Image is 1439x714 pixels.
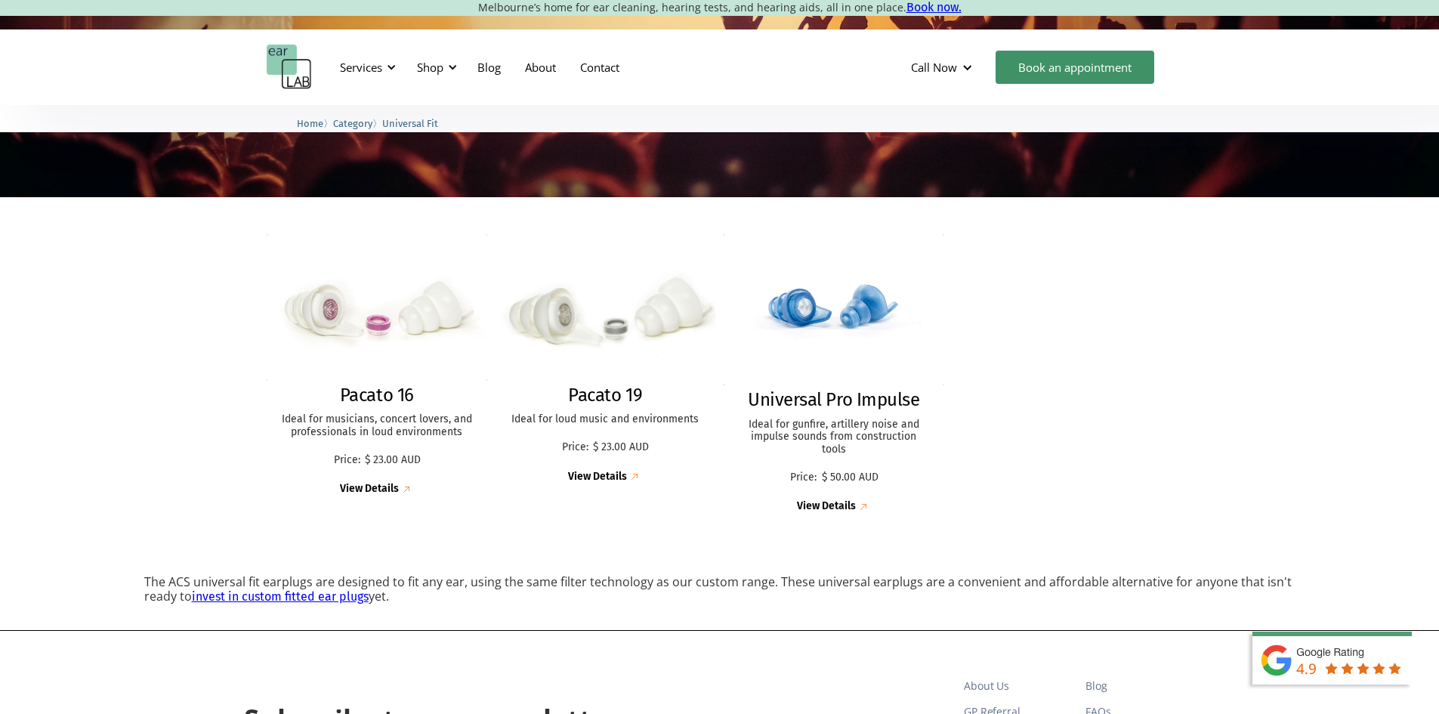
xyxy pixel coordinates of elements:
[282,413,473,439] p: Ideal for musicians, concert lovers, and professionals in loud environments
[382,116,438,130] a: Universal Fit
[340,483,399,496] div: View Details
[724,234,945,385] img: Universal Pro Impulse
[297,118,323,129] span: Home
[333,118,372,129] span: Category
[192,589,369,604] a: invest in custom fitted ear plugs
[899,45,988,90] div: Call Now
[486,228,724,386] img: Pacato 19
[964,673,1073,699] a: About Us
[513,45,568,89] a: About
[568,471,627,484] div: View Details
[797,500,856,513] div: View Details
[593,441,649,454] p: $ 23.00 AUD
[365,454,421,467] p: $ 23.00 AUD
[789,471,818,484] p: Price:
[724,234,945,515] a: Universal Pro ImpulseUniversal Pro ImpulseIdeal for gunfire, artillery noise and impulse sounds f...
[333,116,382,131] li: 〉
[495,234,716,484] a: Pacato 19Pacato 19Ideal for loud music and environmentsPrice:$ 23.00 AUDView Details
[739,419,930,456] p: Ideal for gunfire, artillery noise and impulse sounds from construction tools
[822,471,879,484] p: $ 50.00 AUD
[331,45,400,90] div: Services
[996,51,1154,84] a: Book an appointment
[408,45,462,90] div: Shop
[465,45,513,89] a: Blog
[911,60,957,75] div: Call Now
[748,389,919,411] h2: Universal Pro Impulse
[144,575,1295,604] p: The ACS universal fit earplugs are designed to fit any ear, using the same filter technology as o...
[340,385,414,406] h2: Pacato 16
[510,413,701,426] p: Ideal for loud music and environments
[1085,673,1195,699] a: Blog
[568,45,631,89] a: Contact
[267,234,488,381] img: Pacato 16
[267,45,312,90] a: home
[561,441,589,454] p: Price:
[340,60,382,75] div: Services
[297,116,323,130] a: Home
[333,454,361,467] p: Price:
[417,60,443,75] div: Shop
[333,116,372,130] a: Category
[297,116,333,131] li: 〉
[382,118,438,129] span: Universal Fit
[568,385,642,406] h2: Pacato 19
[267,234,488,497] a: Pacato 16Pacato 16Ideal for musicians, concert lovers, and professionals in loud environmentsPric...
